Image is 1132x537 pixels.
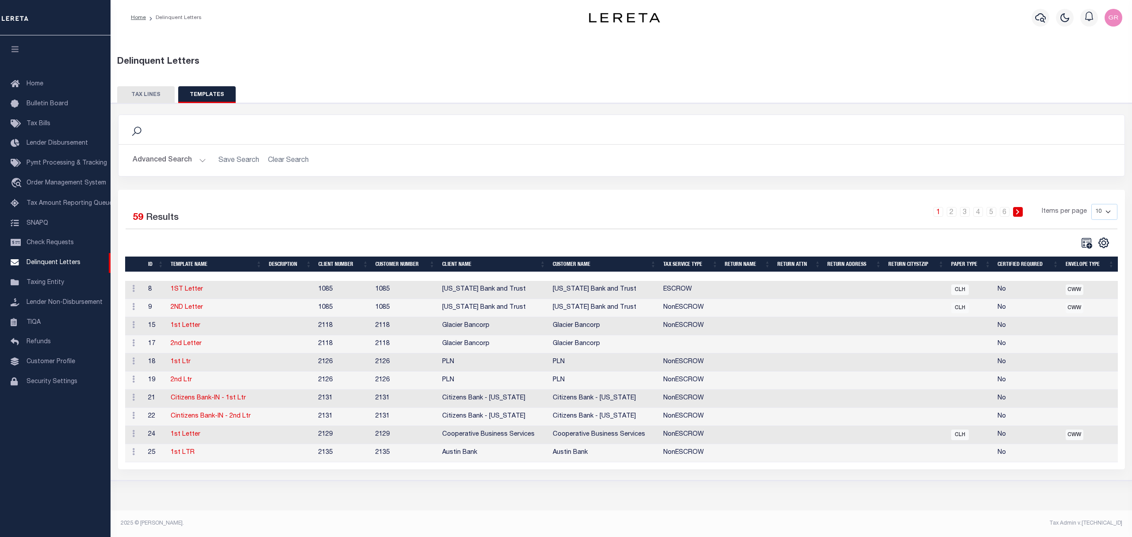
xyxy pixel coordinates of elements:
span: Taxing Entity [27,280,64,286]
td: NonESCROW [660,408,722,426]
td: 2131 [315,408,372,426]
th: CUSTOMER NUMBER: activate to sort column ascending [372,257,439,272]
td: Citizens Bank - [US_STATE] [439,408,549,426]
td: 15 [145,317,167,335]
td: 2118 [315,335,372,353]
td: No [994,299,1062,317]
span: 59 [133,213,143,222]
td: No [994,372,1062,390]
td: No [994,335,1062,353]
td: 17 [145,335,167,353]
td: 1085 [315,281,372,299]
td: Austin Bank [549,444,660,462]
td: 24 [145,426,167,444]
a: 2ND Letter [171,304,203,311]
span: Delinquent Letters [27,260,80,266]
td: Glacier Bancorp [439,335,549,353]
a: 1st Ltr [171,359,191,365]
span: Items per page [1042,207,1087,217]
th: CLIENT NUMBER: activate to sort column ascending [315,257,372,272]
a: Citizens Bank-IN - 1st Ltr [171,395,246,401]
td: No [994,317,1062,335]
th: TEMPLATE NAME: activate to sort column ascending [167,257,265,272]
td: PLN [549,372,660,390]
span: Lender Disbursement [27,140,88,146]
td: 2135 [315,444,372,462]
td: NonESCROW [660,426,722,444]
td: NonESCROW [660,299,722,317]
td: [US_STATE] Bank and Trust [439,299,549,317]
td: 2118 [372,335,439,353]
td: 18 [145,353,167,372]
th: Tax Service Type: activate to sort column ascending [660,257,722,272]
a: Cintizens Bank-IN - 2nd Ltr [171,413,251,419]
td: 2131 [315,390,372,408]
td: 2126 [315,372,372,390]
li: Delinquent Letters [146,14,202,22]
div: Delinquent Letters [117,55,1126,69]
i: travel_explore [11,178,25,189]
a: 1ST Letter [171,286,203,292]
th: &nbsp;&nbsp;&nbsp;&nbsp;&nbsp;&nbsp;&nbsp;&nbsp;&nbsp;&nbsp; [125,257,145,272]
span: CLH [951,284,969,295]
td: 9 [145,299,167,317]
label: Results [146,211,179,225]
th: CERTIFIED REQUIRED: activate to sort column ascending [994,257,1062,272]
span: Tax Amount Reporting Queue [27,200,113,207]
th: DESCRIPTION: activate to sort column ascending [265,257,315,272]
td: 2129 [315,426,372,444]
td: 2126 [372,353,439,372]
th: RETURN CITYSTZIP: activate to sort column ascending [885,257,948,272]
td: 8 [145,281,167,299]
th: RETURN NAME: activate to sort column ascending [721,257,774,272]
td: PLN [439,372,549,390]
a: 5 [987,207,996,217]
img: logo-dark.svg [589,13,660,23]
th: CUSTOMER NAME: activate to sort column ascending [549,257,660,272]
span: CWW [1066,284,1083,295]
td: 25 [145,444,167,462]
a: 2nd Ltr [171,377,192,383]
td: NonESCROW [660,444,722,462]
td: 21 [145,390,167,408]
button: Advanced Search [133,152,206,169]
span: CLH [951,430,969,440]
td: 2126 [372,372,439,390]
span: Home [27,81,43,87]
a: 6 [1000,207,1010,217]
td: 1085 [315,299,372,317]
a: 4 [973,207,983,217]
td: Austin Bank [439,444,549,462]
td: 2118 [315,317,372,335]
span: SNAPQ [27,220,48,226]
td: 2131 [372,390,439,408]
td: No [994,281,1062,299]
a: 1st Letter [171,431,200,437]
a: 2 [947,207,956,217]
td: NonESCROW [660,372,722,390]
span: CWW [1066,430,1083,440]
span: CLH [951,303,969,313]
button: TAX LINES [117,86,175,103]
td: 2118 [372,317,439,335]
td: 2126 [315,353,372,372]
a: 1st LTR [171,449,195,456]
span: Customer Profile [27,359,75,365]
th: PAPER TYPE: activate to sort column ascending [948,257,994,272]
td: [US_STATE] Bank and Trust [439,281,549,299]
td: 19 [145,372,167,390]
a: 1 [933,207,943,217]
th: CLIENT NAME: activate to sort column ascending [439,257,549,272]
span: CWW [1066,303,1083,313]
span: Lender Non-Disbursement [27,299,103,306]
td: 2131 [372,408,439,426]
td: Citizens Bank - [US_STATE] [439,390,549,408]
td: Glacier Bancorp [549,335,660,353]
td: No [994,353,1062,372]
span: Security Settings [27,379,77,385]
span: TIQA [27,319,41,325]
span: Bulletin Board [27,101,68,107]
td: Glacier Bancorp [549,317,660,335]
td: 22 [145,408,167,426]
td: PLN [549,353,660,372]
